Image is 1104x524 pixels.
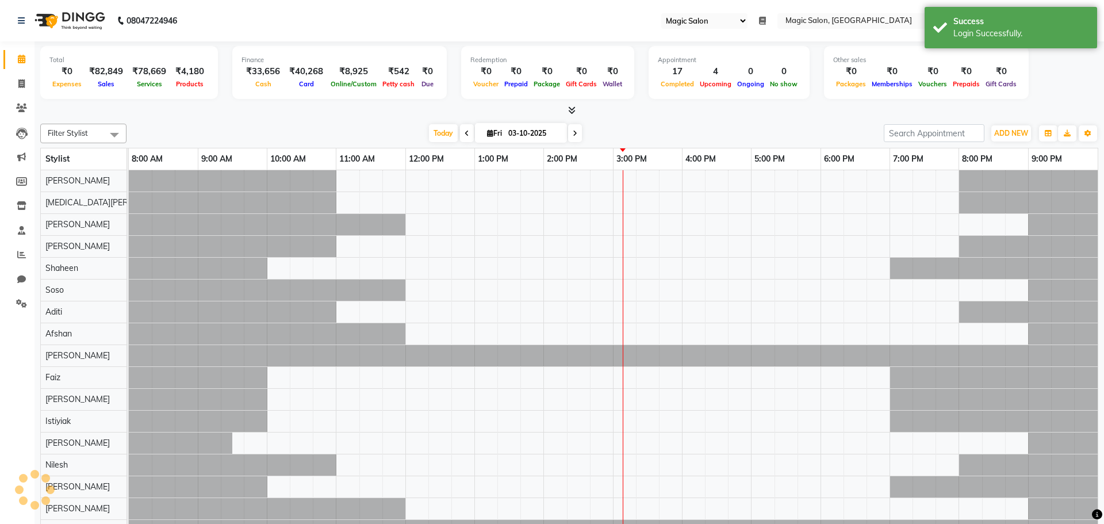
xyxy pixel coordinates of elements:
b: 08047224946 [126,5,177,37]
img: logo [29,5,108,37]
div: Total [49,55,209,65]
span: Online/Custom [328,80,379,88]
span: ADD NEW [994,129,1028,137]
div: ₹0 [600,65,625,78]
span: Prepaid [501,80,531,88]
span: [PERSON_NAME] [45,350,110,361]
span: [PERSON_NAME] [45,394,110,404]
div: ₹0 [470,65,501,78]
span: Services [134,80,165,88]
span: Due [419,80,436,88]
span: Gift Cards [563,80,600,88]
a: 8:00 AM [129,151,166,167]
span: [PERSON_NAME] [45,175,110,186]
div: ₹4,180 [171,65,209,78]
span: Ongoing [734,80,767,88]
span: Istiyiak [45,416,71,426]
div: ₹0 [531,65,563,78]
span: Filter Stylist [48,128,88,137]
div: ₹0 [417,65,438,78]
div: ₹0 [501,65,531,78]
div: ₹0 [983,65,1019,78]
div: ₹542 [379,65,417,78]
a: 7:00 PM [890,151,926,167]
a: 12:00 PM [406,151,447,167]
span: Products [173,80,206,88]
span: Afshan [45,328,72,339]
a: 1:00 PM [475,151,511,167]
span: Nilesh [45,460,68,470]
span: [PERSON_NAME] [45,241,110,251]
span: Vouchers [915,80,950,88]
a: 9:00 PM [1029,151,1065,167]
div: Success [953,16,1088,28]
span: Fri [484,129,505,137]
span: Faiz [45,372,60,383]
span: [PERSON_NAME] [45,438,110,448]
div: 4 [697,65,734,78]
div: ₹0 [49,65,85,78]
div: Other sales [833,55,1019,65]
span: Upcoming [697,80,734,88]
span: No show [767,80,800,88]
a: 4:00 PM [683,151,719,167]
a: 6:00 PM [821,151,857,167]
span: Package [531,80,563,88]
span: Gift Cards [983,80,1019,88]
div: 0 [734,65,767,78]
span: Sales [95,80,117,88]
div: ₹78,669 [128,65,171,78]
div: ₹33,656 [241,65,285,78]
span: Shaheen [45,263,78,273]
span: [PERSON_NAME] [45,219,110,230]
span: Voucher [470,80,501,88]
div: ₹8,925 [328,65,379,78]
div: Redemption [470,55,625,65]
span: Soso [45,285,64,295]
span: Petty cash [379,80,417,88]
a: 11:00 AM [336,151,378,167]
span: Card [296,80,317,88]
div: Appointment [658,55,800,65]
div: ₹0 [833,65,869,78]
span: Prepaids [950,80,983,88]
span: Today [429,124,458,142]
span: [MEDICAL_DATA][PERSON_NAME] [45,197,175,208]
a: 5:00 PM [752,151,788,167]
div: ₹40,268 [285,65,328,78]
span: Wallet [600,80,625,88]
input: Search Appointment [884,124,984,142]
span: [PERSON_NAME] [45,503,110,514]
div: Finance [241,55,438,65]
div: 17 [658,65,697,78]
span: Stylist [45,154,70,164]
a: 2:00 PM [544,151,580,167]
span: Expenses [49,80,85,88]
span: [PERSON_NAME] [45,481,110,492]
iframe: chat widget [1056,478,1092,512]
div: ₹0 [950,65,983,78]
button: ADD NEW [991,125,1031,141]
span: Completed [658,80,697,88]
span: Packages [833,80,869,88]
span: Aditi [45,307,62,317]
div: ₹0 [563,65,600,78]
a: 3:00 PM [614,151,650,167]
div: ₹0 [915,65,950,78]
a: 8:00 PM [959,151,995,167]
span: Memberships [869,80,915,88]
a: 10:00 AM [267,151,309,167]
div: Login Successfully. [953,28,1088,40]
span: Cash [252,80,274,88]
div: ₹82,849 [85,65,128,78]
a: 9:00 AM [198,151,235,167]
div: 0 [767,65,800,78]
input: 2025-10-03 [505,125,562,142]
div: ₹0 [869,65,915,78]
